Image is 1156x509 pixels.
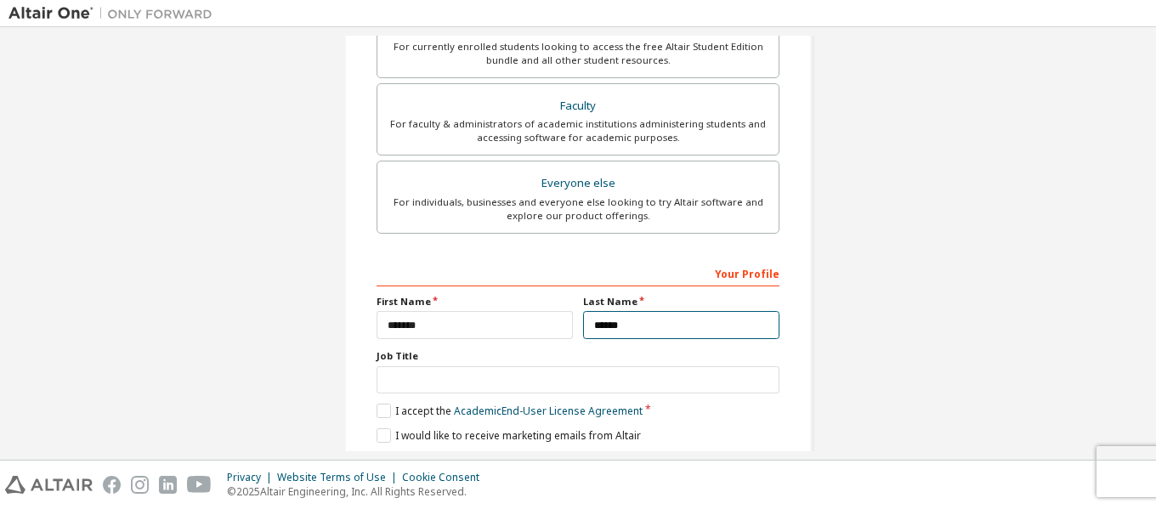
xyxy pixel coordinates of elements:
[377,259,779,286] div: Your Profile
[583,295,779,308] label: Last Name
[388,117,768,144] div: For faculty & administrators of academic institutions administering students and accessing softwa...
[103,476,121,494] img: facebook.svg
[388,195,768,223] div: For individuals, businesses and everyone else looking to try Altair software and explore our prod...
[377,404,643,418] label: I accept the
[377,428,641,443] label: I would like to receive marketing emails from Altair
[5,476,93,494] img: altair_logo.svg
[131,476,149,494] img: instagram.svg
[402,471,490,484] div: Cookie Consent
[454,404,643,418] a: Academic End-User License Agreement
[377,349,779,363] label: Job Title
[8,5,221,22] img: Altair One
[377,295,573,308] label: First Name
[227,471,277,484] div: Privacy
[388,40,768,67] div: For currently enrolled students looking to access the free Altair Student Edition bundle and all ...
[388,172,768,195] div: Everyone else
[388,94,768,118] div: Faculty
[159,476,177,494] img: linkedin.svg
[277,471,402,484] div: Website Terms of Use
[187,476,212,494] img: youtube.svg
[227,484,490,499] p: © 2025 Altair Engineering, Inc. All Rights Reserved.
